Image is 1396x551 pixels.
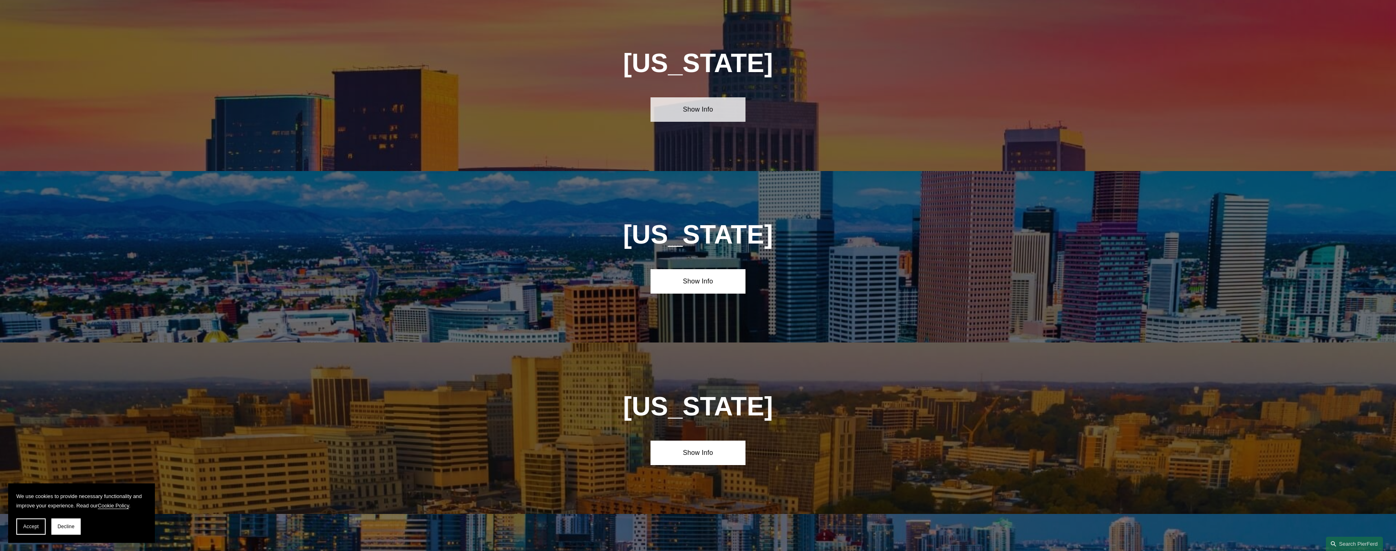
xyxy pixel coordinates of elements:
h1: [US_STATE] [579,220,817,250]
h1: [US_STATE] [579,48,817,78]
section: Cookie banner [8,483,155,543]
a: Search this site [1326,537,1383,551]
h1: [US_STATE] [579,392,817,421]
span: Accept [23,524,39,529]
span: Decline [57,524,75,529]
a: Cookie Policy [98,503,129,509]
a: Show Info [651,441,745,465]
button: Accept [16,518,46,535]
button: Decline [51,518,81,535]
p: We use cookies to provide necessary functionality and improve your experience. Read our . [16,492,147,510]
a: Show Info [651,269,745,294]
a: Show Info [651,97,745,122]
